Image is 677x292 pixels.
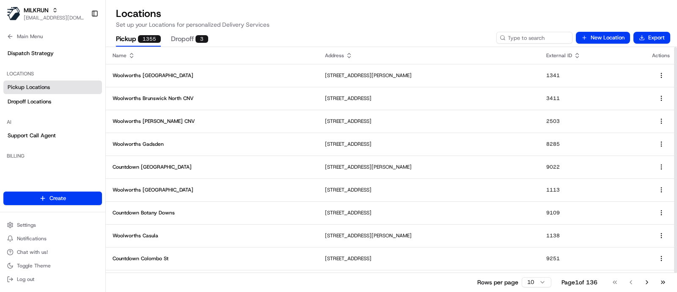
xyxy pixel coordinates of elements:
p: Woolworths [PERSON_NAME] CNV [113,118,311,125]
span: Main Menu [17,33,43,40]
span: Chat with us! [17,249,48,256]
button: Create [3,192,102,205]
p: 9022 [546,164,638,170]
button: [EMAIL_ADDRESS][DOMAIN_NAME] [24,14,84,21]
button: Dropoff [171,32,208,47]
p: 9109 [546,209,638,216]
p: [STREET_ADDRESS] [325,118,533,125]
p: Woolworths Brunswick North CNV [113,95,311,102]
input: Type to search [496,32,572,44]
p: 1138 [546,232,638,239]
button: Pickup [116,32,161,47]
p: Countdown Colombo St [113,255,311,262]
div: Address [325,52,533,59]
p: [STREET_ADDRESS] [325,95,533,102]
button: Log out [3,273,102,285]
p: [STREET_ADDRESS] [325,186,533,193]
button: Toggle Theme [3,260,102,272]
span: Settings [17,222,36,228]
p: Rows per page [477,278,518,286]
p: Woolworths [GEOGRAPHIC_DATA] [113,72,311,79]
p: Woolworths Casula [113,232,311,239]
div: AI [3,115,102,129]
p: [STREET_ADDRESS] [325,141,533,147]
p: 3411 [546,95,638,102]
div: 1355 [138,35,161,43]
p: [STREET_ADDRESS] [325,209,533,216]
p: 1113 [546,186,638,193]
div: Billing [3,149,102,163]
span: Pickup Locations [8,83,50,91]
p: Woolworths Gadsden [113,141,311,147]
p: 8285 [546,141,638,147]
p: [STREET_ADDRESS] [325,255,533,262]
p: Woolworths [GEOGRAPHIC_DATA] [113,186,311,193]
button: Settings [3,219,102,231]
button: MILKRUN [24,6,49,14]
h2: Locations [116,7,667,20]
div: Locations [3,67,102,81]
a: Dispatch Strategy [3,47,102,60]
img: MILKRUN [7,7,20,20]
button: New Location [576,32,630,44]
button: Notifications [3,233,102,245]
button: MILKRUNMILKRUN[EMAIL_ADDRESS][DOMAIN_NAME] [3,3,88,24]
p: [STREET_ADDRESS][PERSON_NAME] [325,72,533,79]
span: Create [50,195,66,202]
div: Name [113,52,311,59]
p: 2503 [546,118,638,125]
span: Dispatch Strategy [8,50,54,57]
a: Dropoff Locations [3,95,102,108]
p: [STREET_ADDRESS][PERSON_NAME] [325,164,533,170]
span: Notifications [17,235,47,242]
div: Page 1 of 136 [561,278,597,286]
span: Toggle Theme [17,262,51,269]
p: 1341 [546,72,638,79]
p: 9251 [546,255,638,262]
div: External ID [546,52,638,59]
p: Set up your Locations for personalized Delivery Services [116,20,667,29]
button: Chat with us! [3,246,102,258]
span: Dropoff Locations [8,98,51,106]
span: Support Call Agent [8,132,56,139]
button: Export [633,32,670,44]
div: 3 [195,35,208,43]
p: Countdown Botany Downs [113,209,311,216]
p: [STREET_ADDRESS][PERSON_NAME] [325,232,533,239]
p: Countdown [GEOGRAPHIC_DATA] [113,164,311,170]
a: Support Call Agent [3,129,102,142]
button: Main Menu [3,31,102,42]
div: Actions [652,52,670,59]
a: Pickup Locations [3,81,102,94]
span: Log out [17,276,34,283]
